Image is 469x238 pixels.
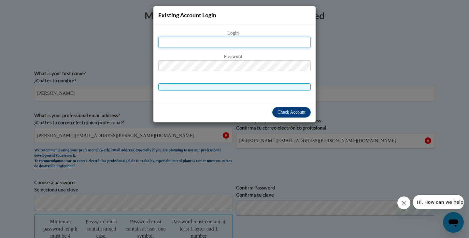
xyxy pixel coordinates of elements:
button: Check Account [272,107,311,118]
span: Password [158,53,311,60]
iframe: Message from company [413,195,464,209]
span: Check Account [277,110,306,115]
span: Hi. How can we help? [4,5,53,10]
iframe: Close message [397,196,410,209]
span: Login [158,30,311,37]
span: Existing Account Login [158,12,216,19]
